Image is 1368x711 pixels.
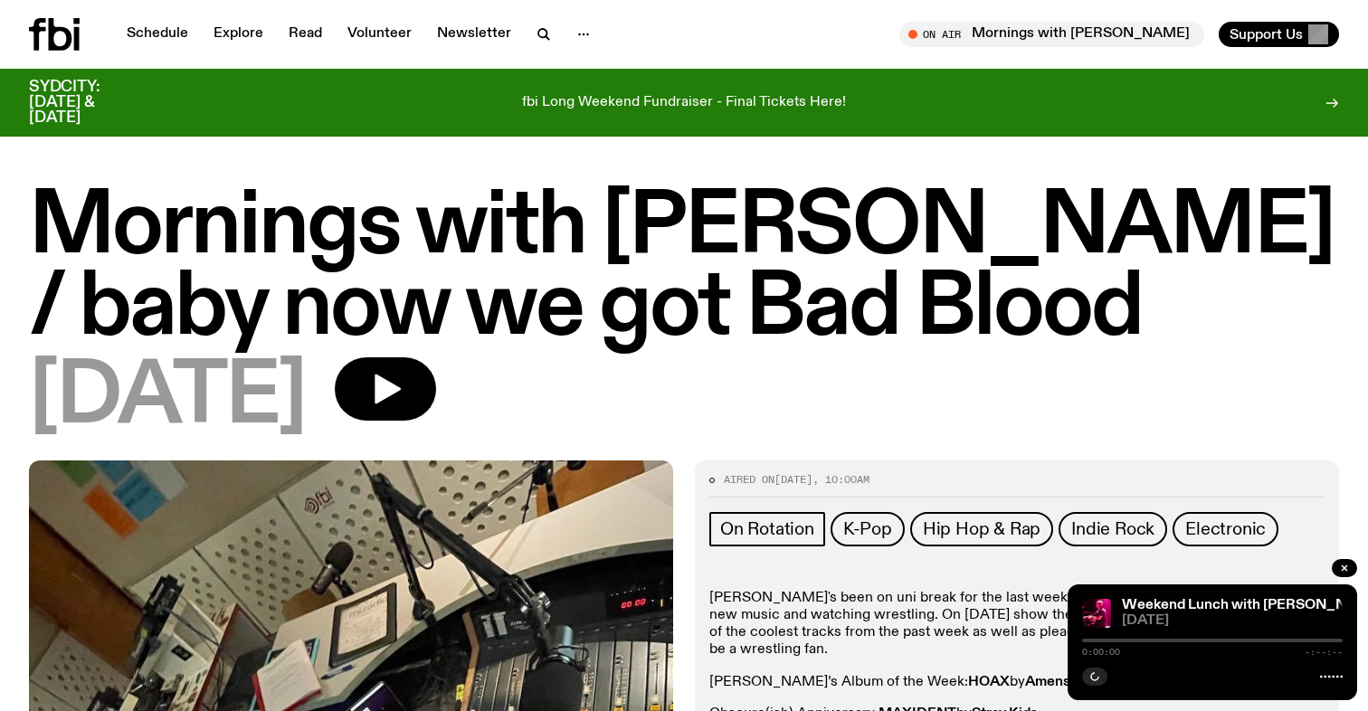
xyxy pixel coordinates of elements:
span: [DATE] [1122,614,1343,628]
span: 0:00:00 [1082,648,1120,657]
a: Volunteer [337,22,423,47]
p: [PERSON_NAME]'s been on uni break for the last week so all they've been doing is listening to new... [709,590,1325,659]
img: A pink hued photograph of Jake Amy playing keys [1082,599,1111,628]
button: On AirMornings with [PERSON_NAME] [899,22,1204,47]
a: Schedule [116,22,199,47]
span: [DATE] [774,472,812,487]
a: Newsletter [426,22,522,47]
span: , 10:00am [812,472,869,487]
span: Support Us [1230,26,1303,43]
a: Hip Hop & Rap [910,512,1053,546]
a: Read [278,22,333,47]
h1: Mornings with [PERSON_NAME] / baby now we got Bad Blood [29,187,1339,350]
a: Electronic [1173,512,1278,546]
span: [DATE] [29,357,306,439]
a: K-Pop [831,512,905,546]
span: On Rotation [720,519,814,539]
a: Indie Rock [1059,512,1167,546]
h3: SYDCITY: [DATE] & [DATE] [29,80,145,126]
p: fbi Long Weekend Fundraiser - Final Tickets Here! [522,95,846,111]
p: [PERSON_NAME]’s Album of the Week: by [709,674,1325,691]
span: Aired on [724,472,774,487]
span: -:--:-- [1305,648,1343,657]
span: K-Pop [843,519,892,539]
span: Electronic [1185,519,1266,539]
span: Hip Hop & Rap [923,519,1040,539]
span: Indie Rock [1071,519,1154,539]
strong: HOAX [968,675,1010,689]
button: Support Us [1219,22,1339,47]
strong: Amensia Scanner & Freeka Tet [1025,675,1221,689]
a: On Rotation [709,512,825,546]
a: Explore [203,22,274,47]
